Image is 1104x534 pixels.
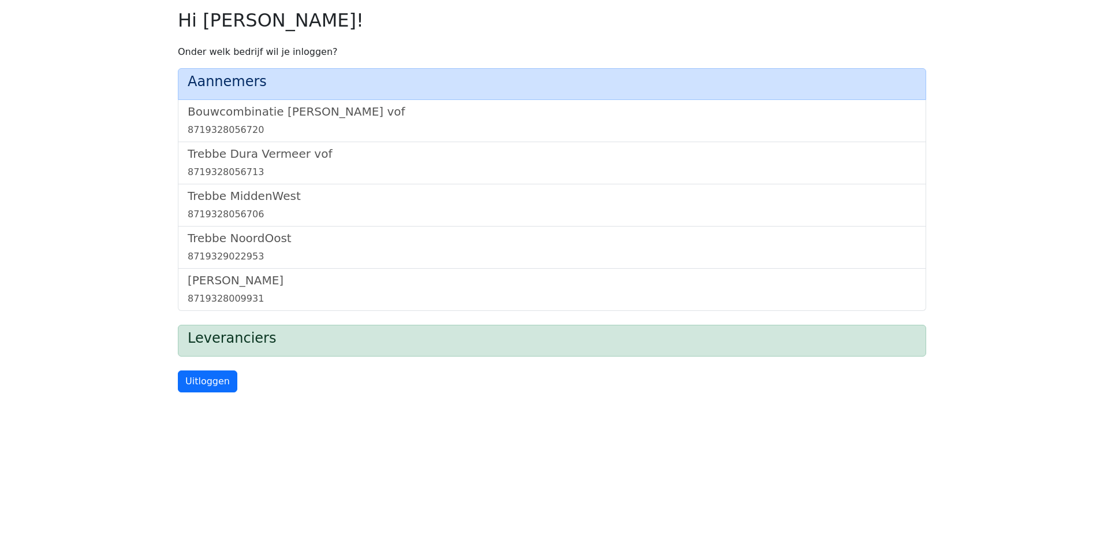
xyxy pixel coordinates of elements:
[188,207,916,221] div: 8719328056706
[188,330,916,347] h4: Leveranciers
[188,123,916,137] div: 8719328056720
[188,147,916,161] h5: Trebbe Dura Vermeer vof
[188,231,916,245] h5: Trebbe NoordOost
[188,105,916,137] a: Bouwcombinatie [PERSON_NAME] vof8719328056720
[178,9,926,31] h2: Hi [PERSON_NAME]!
[178,370,237,392] a: Uitloggen
[188,189,916,203] h5: Trebbe MiddenWest
[188,292,916,306] div: 8719328009931
[188,165,916,179] div: 8719328056713
[188,231,916,264] a: Trebbe NoordOost8719329022953
[188,189,916,221] a: Trebbe MiddenWest8719328056706
[178,45,926,59] p: Onder welk bedrijf wil je inloggen?
[188,273,916,306] a: [PERSON_NAME]8719328009931
[188,273,916,287] h5: [PERSON_NAME]
[188,147,916,179] a: Trebbe Dura Vermeer vof8719328056713
[188,73,916,90] h4: Aannemers
[188,250,916,264] div: 8719329022953
[188,105,916,118] h5: Bouwcombinatie [PERSON_NAME] vof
